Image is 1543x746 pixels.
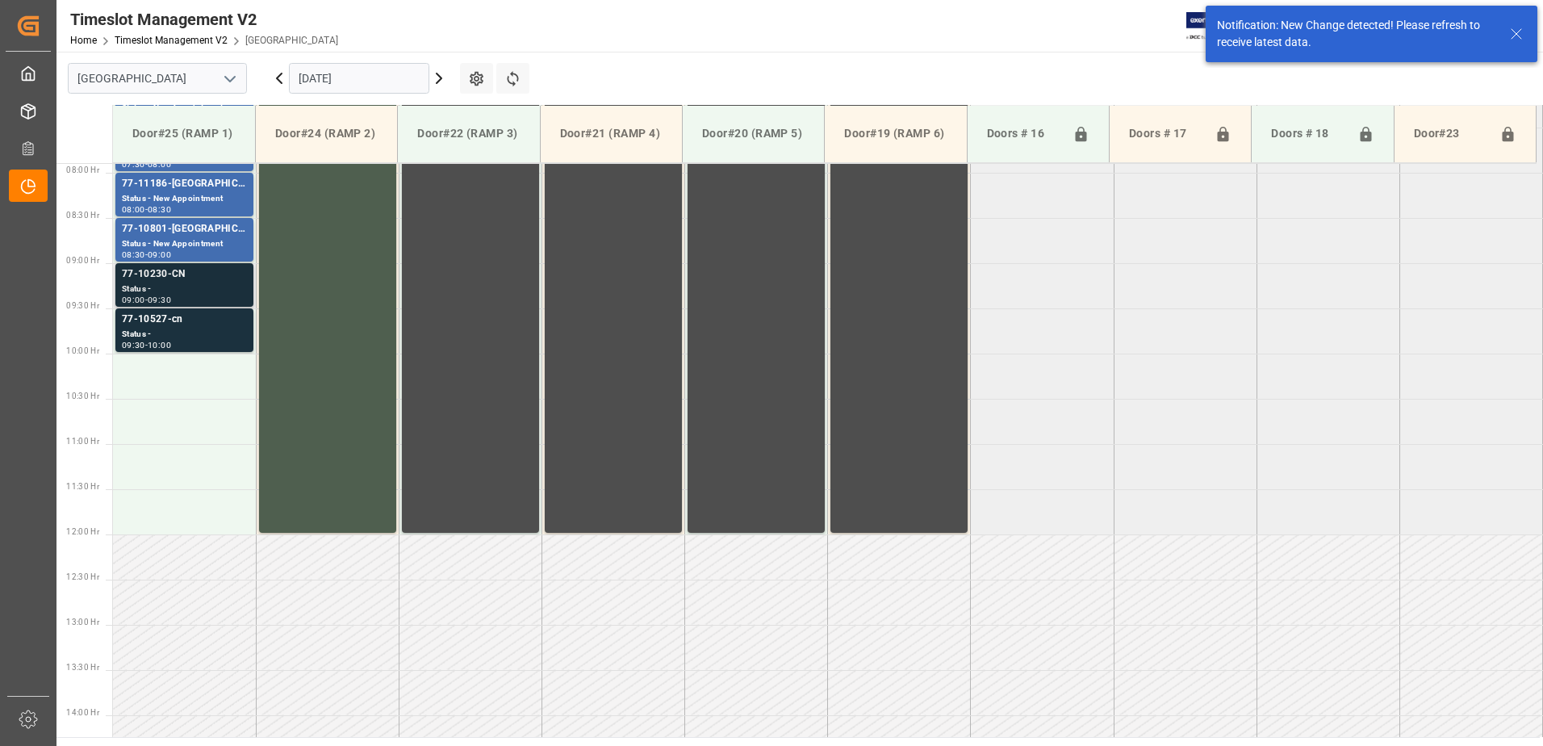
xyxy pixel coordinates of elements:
button: open menu [217,66,241,91]
input: Type to search/select [68,63,247,94]
span: 13:30 Hr [66,663,99,672]
div: 77-10801-[GEOGRAPHIC_DATA] [122,221,247,237]
div: 08:30 [122,251,145,258]
div: - [145,296,148,304]
img: Exertis%20JAM%20-%20Email%20Logo.jpg_1722504956.jpg [1186,12,1242,40]
div: Timeslot Management V2 [70,7,338,31]
div: Door#24 (RAMP 2) [269,119,384,149]
div: - [145,161,148,168]
span: 12:00 Hr [66,527,99,536]
span: 09:30 Hr [66,301,99,310]
span: 12:30 Hr [66,572,99,581]
span: 11:00 Hr [66,437,99,446]
span: 09:00 Hr [66,256,99,265]
span: 10:00 Hr [66,346,99,355]
div: Door#25 (RAMP 1) [126,119,242,149]
span: 10:30 Hr [66,392,99,400]
span: 14:00 Hr [66,708,99,717]
div: Door#23 [1407,119,1493,149]
div: 10:00 [148,342,171,349]
div: Door#22 (RAMP 3) [411,119,526,149]
div: Status - [122,328,247,342]
div: Status - New Appointment [122,192,247,206]
div: - [145,342,148,349]
div: Status - New Appointment [122,237,247,251]
div: 09:00 [148,251,171,258]
div: 77-10527-cn [122,312,247,328]
div: 09:30 [122,342,145,349]
a: Timeslot Management V2 [115,35,228,46]
div: 07:30 [122,161,145,168]
div: Door#20 (RAMP 5) [696,119,811,149]
div: 09:30 [148,296,171,304]
input: DD.MM.YYYY [289,63,429,94]
span: 08:00 Hr [66,166,99,174]
div: - [145,251,148,258]
div: 08:00 [148,161,171,168]
span: 13:00 Hr [66,618,99,627]
a: Home [70,35,97,46]
div: 77-10230-CN [122,266,247,283]
div: Door#21 (RAMP 4) [554,119,669,149]
div: 77-11186-[GEOGRAPHIC_DATA] [122,176,247,192]
div: Status - [122,283,247,296]
div: 08:00 [122,206,145,213]
div: Door#19 (RAMP 6) [838,119,953,149]
div: Notification: New Change detected! Please refresh to receive latest data. [1217,17,1495,51]
div: 08:30 [148,206,171,213]
span: 11:30 Hr [66,482,99,491]
div: Doors # 16 [981,119,1066,149]
div: 09:00 [122,296,145,304]
div: Doors # 17 [1123,119,1208,149]
div: Doors # 18 [1265,119,1350,149]
span: 08:30 Hr [66,211,99,220]
div: - [145,206,148,213]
